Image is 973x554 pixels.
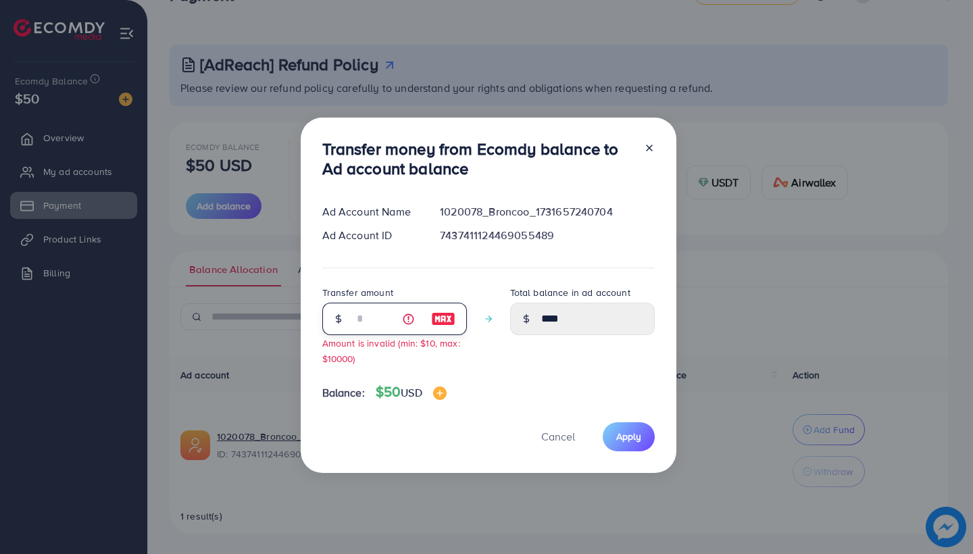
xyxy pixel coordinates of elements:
div: 7437411124469055489 [429,228,665,243]
img: image [431,311,455,327]
button: Apply [603,422,655,451]
label: Total balance in ad account [510,286,630,299]
span: Cancel [541,429,575,444]
img: image [433,386,447,400]
span: Balance: [322,385,365,401]
label: Transfer amount [322,286,393,299]
button: Cancel [524,422,592,451]
span: Apply [616,430,641,443]
div: Ad Account Name [311,204,430,220]
h4: $50 [376,384,447,401]
h3: Transfer money from Ecomdy balance to Ad account balance [322,139,633,178]
div: Ad Account ID [311,228,430,243]
div: 1020078_Broncoo_1731657240704 [429,204,665,220]
span: USD [401,385,422,400]
small: Amount is invalid (min: $10, max: $10000) [322,336,460,365]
